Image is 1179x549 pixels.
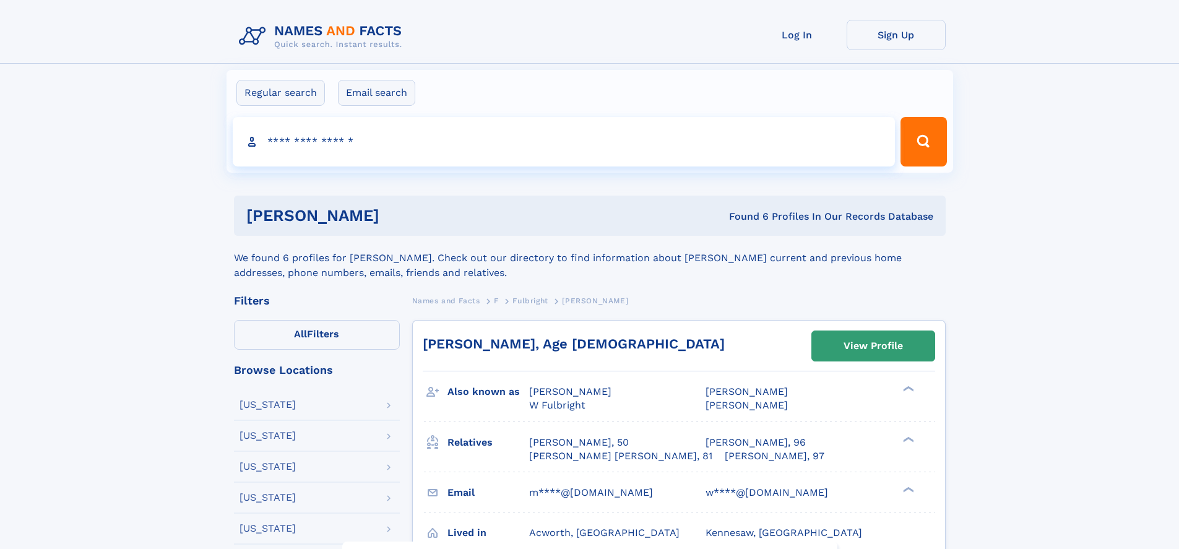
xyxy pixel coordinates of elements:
div: Found 6 Profiles In Our Records Database [554,210,933,223]
span: Fulbright [512,296,548,305]
div: [US_STATE] [240,524,296,534]
div: ❯ [900,485,915,493]
span: Acworth, [GEOGRAPHIC_DATA] [529,527,680,538]
span: All [294,328,307,340]
div: ❯ [900,435,915,443]
a: [PERSON_NAME], 97 [725,449,824,463]
span: F [494,296,499,305]
div: Filters [234,295,400,306]
a: Sign Up [847,20,946,50]
span: W Fulbright [529,399,585,411]
span: [PERSON_NAME] [529,386,611,397]
input: search input [233,117,896,166]
a: Fulbright [512,293,548,308]
a: Names and Facts [412,293,480,308]
span: [PERSON_NAME] [562,296,628,305]
a: [PERSON_NAME], 96 [706,436,806,449]
div: [US_STATE] [240,493,296,503]
div: View Profile [844,332,903,360]
a: [PERSON_NAME], Age [DEMOGRAPHIC_DATA] [423,336,725,352]
div: [US_STATE] [240,462,296,472]
span: Kennesaw, [GEOGRAPHIC_DATA] [706,527,862,538]
h3: Also known as [447,381,529,402]
a: Log In [748,20,847,50]
label: Regular search [236,80,325,106]
div: We found 6 profiles for [PERSON_NAME]. Check out our directory to find information about [PERSON_... [234,236,946,280]
span: [PERSON_NAME] [706,399,788,411]
div: ❯ [900,385,915,393]
div: Browse Locations [234,365,400,376]
span: [PERSON_NAME] [706,386,788,397]
div: [US_STATE] [240,431,296,441]
label: Filters [234,320,400,350]
h3: Email [447,482,529,503]
h3: Lived in [447,522,529,543]
h3: Relatives [447,432,529,453]
a: [PERSON_NAME], 50 [529,436,629,449]
a: [PERSON_NAME] [PERSON_NAME], 81 [529,449,712,463]
button: Search Button [900,117,946,166]
label: Email search [338,80,415,106]
a: F [494,293,499,308]
a: View Profile [812,331,935,361]
h1: [PERSON_NAME] [246,208,555,223]
div: [US_STATE] [240,400,296,410]
img: Logo Names and Facts [234,20,412,53]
